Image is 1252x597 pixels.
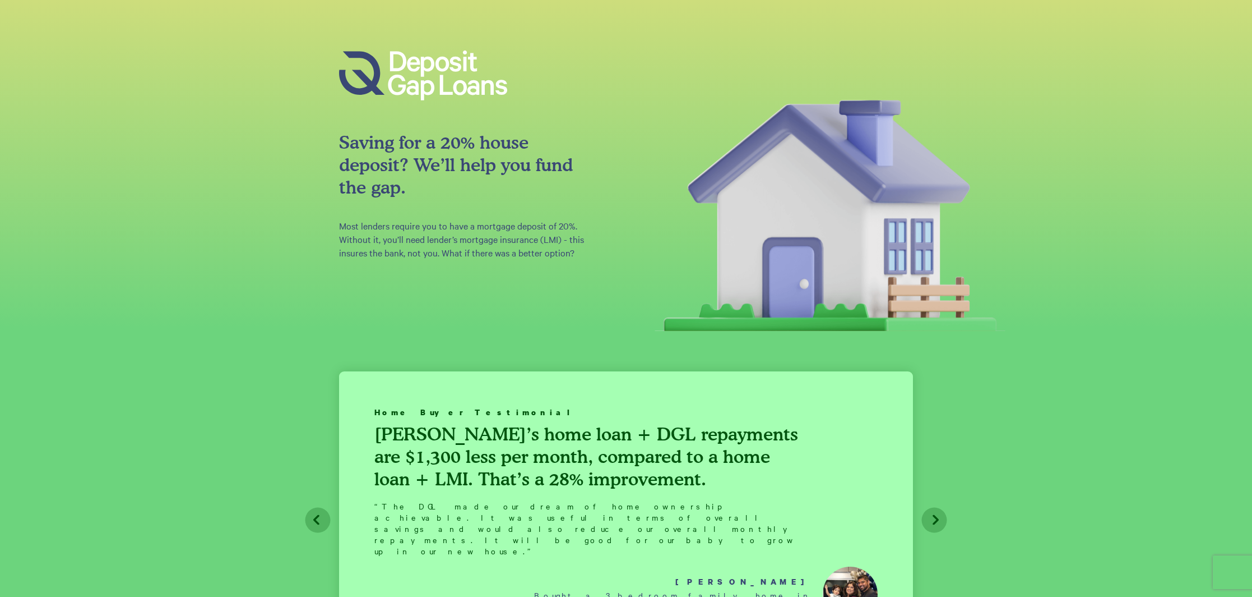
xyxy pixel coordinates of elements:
p: Home Buyer Testimonial [374,407,805,418]
h2: Saving for a 20% house deposit? We’ll help you fund the gap. [339,131,596,199]
p: Most lenders require you to have a mortgage deposit of 20%. Without it, you’ll need lender’s mort... [339,219,596,259]
p: “The DGL made our dream of home ownership achievable. It was useful in terms of overall savings a... [374,500,805,557]
img: Home [626,95,1043,331]
button: Next slide [922,507,947,532]
button: Previous slide [305,507,331,532]
h4: [PERSON_NAME]’s home loan + DGL repayments are $1,300 less per month, compared to a home loan + L... [374,423,805,490]
p: [PERSON_NAME] [675,576,813,587]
